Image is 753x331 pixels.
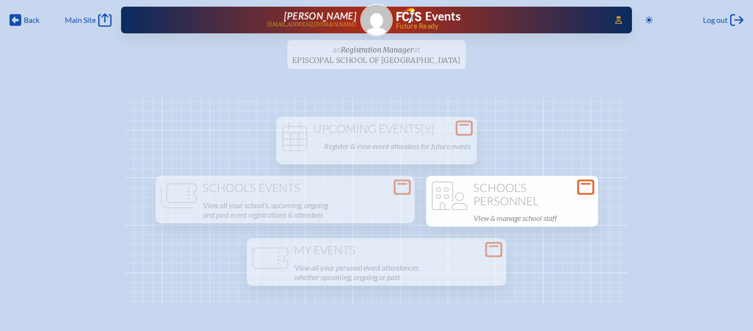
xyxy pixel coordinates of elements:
[152,10,356,30] a: [PERSON_NAME][EMAIL_ADDRESS][DOMAIN_NAME]
[397,8,601,30] div: FCIS Events — Future ready
[284,10,356,21] span: [PERSON_NAME]
[474,211,592,225] p: View & manage school staff
[425,10,461,22] h1: Events
[65,15,96,25] span: Main Site
[267,21,356,28] p: [EMAIL_ADDRESS][DOMAIN_NAME]
[360,4,393,36] a: Gravatar
[361,5,392,35] img: Gravatar
[397,8,461,25] a: FCIS LogoEvents
[396,23,601,30] span: Future Ready
[159,181,411,195] h1: School’s Events
[251,244,502,257] h1: My Events
[421,121,434,136] span: [9]
[295,261,500,284] p: View all your personal event attendances, whether upcoming, ongoing or past
[203,199,409,221] p: View all your school’s, upcoming, ongoing and past event registrations & attendees
[430,181,594,208] h1: School’s Personnel
[703,15,728,25] span: Log out
[280,122,473,136] h1: Upcoming Events
[324,140,471,153] p: Register & view event attendees for future events
[397,8,421,23] img: Florida Council of Independent Schools
[24,15,40,25] span: Back
[65,13,112,27] a: Main Site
